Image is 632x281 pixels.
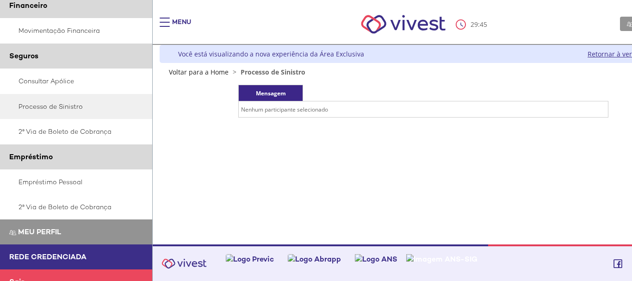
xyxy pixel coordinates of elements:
[406,254,477,264] img: Imagem ANS-SIG
[18,227,61,237] span: Meu perfil
[169,68,229,76] a: Voltar para a Home
[9,152,53,162] span: Empréstimo
[226,254,274,264] img: Logo Previc
[230,68,239,76] span: >
[9,51,38,61] span: Seguros
[9,229,16,236] img: Meu perfil
[241,68,305,76] span: Processo de Sinistro
[351,5,456,44] img: Vivest
[153,244,632,281] footer: Vivest
[471,20,478,29] span: 29
[9,0,47,10] span: Financeiro
[288,254,341,264] img: Logo Abrapp
[238,85,303,101] div: Mensagem
[355,254,397,264] img: Logo ANS
[178,50,364,58] div: Você está visualizando a nova experiência da Área Exclusiva
[456,19,489,30] div: :
[156,253,212,274] img: Vivest
[239,101,608,118] td: Nenhum participante selecionado
[9,252,87,262] span: Rede Credenciada
[172,18,191,36] div: Menu
[480,20,487,29] span: 45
